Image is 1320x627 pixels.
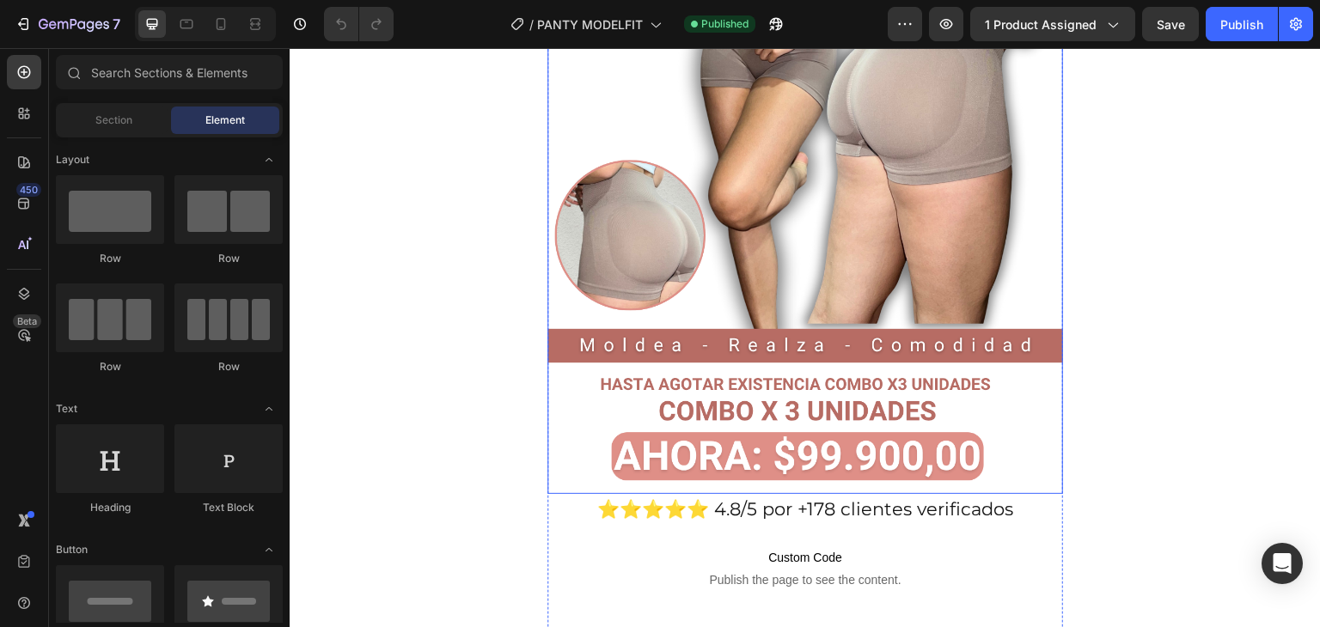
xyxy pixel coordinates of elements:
span: Element [205,113,245,128]
iframe: Design area [290,48,1320,627]
span: PANTY MODELFIT [537,15,643,33]
div: 450 [16,183,41,197]
span: / [529,15,534,33]
span: Section [95,113,132,128]
button: 7 [7,7,128,41]
div: Undo/Redo [324,7,394,41]
span: Text [56,401,77,417]
div: Text Block [174,500,283,515]
button: 1 product assigned [970,7,1135,41]
span: Toggle open [255,536,283,563]
span: Custom Code [301,499,730,520]
div: Open Intercom Messenger [1262,543,1303,584]
span: Published [701,16,749,32]
input: Search Sections & Elements [56,55,283,89]
span: Layout [56,152,89,167]
span: 1 product assigned [985,15,1097,33]
div: Row [56,359,164,374]
span: Save [1157,17,1185,32]
h2: ⭐⭐⭐⭐⭐ 4.8/5 por +178 clientes verificados [258,446,773,477]
div: Row [56,251,164,266]
p: 7 [113,14,120,34]
div: Beta [13,314,41,328]
button: Publish [1206,7,1278,41]
span: Toggle open [255,146,283,173]
div: Heading [56,500,164,515]
div: Row [174,251,283,266]
button: Save [1142,7,1199,41]
span: Publish the page to see the content. [301,523,730,540]
div: Publish [1220,15,1263,33]
span: Button [56,542,88,557]
div: Row [174,359,283,374]
span: Toggle open [255,395,283,423]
